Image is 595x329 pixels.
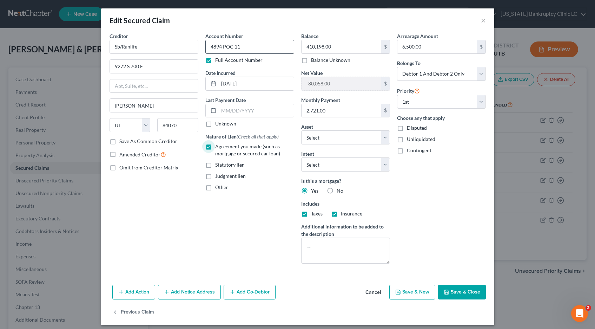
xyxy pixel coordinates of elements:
span: Yes [311,188,318,194]
span: Taxes [311,211,323,217]
label: Last Payment Date [205,96,246,104]
button: Previous Claim [112,305,154,320]
div: $ [477,40,485,53]
iframe: Intercom live chat [571,305,588,322]
button: Save & Close [438,285,486,299]
label: Balance Unknown [311,57,350,64]
span: Asset [301,124,313,130]
label: Priority [397,86,420,95]
button: Cancel [360,285,386,299]
button: × [481,16,486,25]
span: Belongs To [397,60,421,66]
label: Additional information to be added to the description [301,223,390,238]
button: Add Co-Debtor [224,285,276,299]
button: Add Action [112,285,155,299]
div: $ [381,77,390,90]
button: Add Notice Address [158,285,221,299]
span: Contingent [407,147,431,153]
input: MM/DD/YYYY [219,77,294,90]
span: Creditor [110,33,128,39]
span: Omit from Creditor Matrix [119,164,178,170]
span: Judgment lien [215,173,246,179]
input: 0.00 [302,40,381,53]
label: Intent [301,150,314,157]
input: 0.00 [302,77,381,90]
div: $ [381,104,390,117]
label: Balance [301,32,318,40]
label: Full Account Number [215,57,263,64]
span: 2 [586,305,591,311]
label: Is this a mortgage? [301,177,390,185]
span: Amended Creditor [119,151,160,157]
label: Date Incurred [205,69,236,77]
span: Agreement you made (such as mortgage or secured car loan) [215,143,280,156]
input: Enter zip... [157,118,198,132]
label: Save As Common Creditor [119,138,177,145]
input: -- [205,40,294,54]
input: 0.00 [397,40,477,53]
div: Edit Secured Claim [110,15,170,25]
span: No [337,188,343,194]
input: Enter city... [110,99,198,112]
label: Nature of Lien [205,133,279,140]
input: MM/DD/YYYY [219,104,294,117]
label: Includes [301,200,390,207]
label: Choose any that apply [397,114,486,122]
label: Account Number [205,32,243,40]
input: Enter address... [110,60,198,73]
button: Save & New [389,285,435,299]
div: $ [381,40,390,53]
input: Search creditor by name... [110,40,198,54]
label: Net Value [301,69,323,77]
label: Arrearage Amount [397,32,438,40]
label: Monthly Payment [301,96,340,104]
input: Apt, Suite, etc... [110,79,198,93]
span: Disputed [407,125,427,131]
span: Unliquidated [407,136,435,142]
span: Other [215,184,228,190]
span: Insurance [341,211,362,217]
input: 0.00 [302,104,381,117]
label: Unknown [215,120,236,127]
span: (Check all that apply) [237,134,279,140]
span: Statutory lien [215,162,245,168]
